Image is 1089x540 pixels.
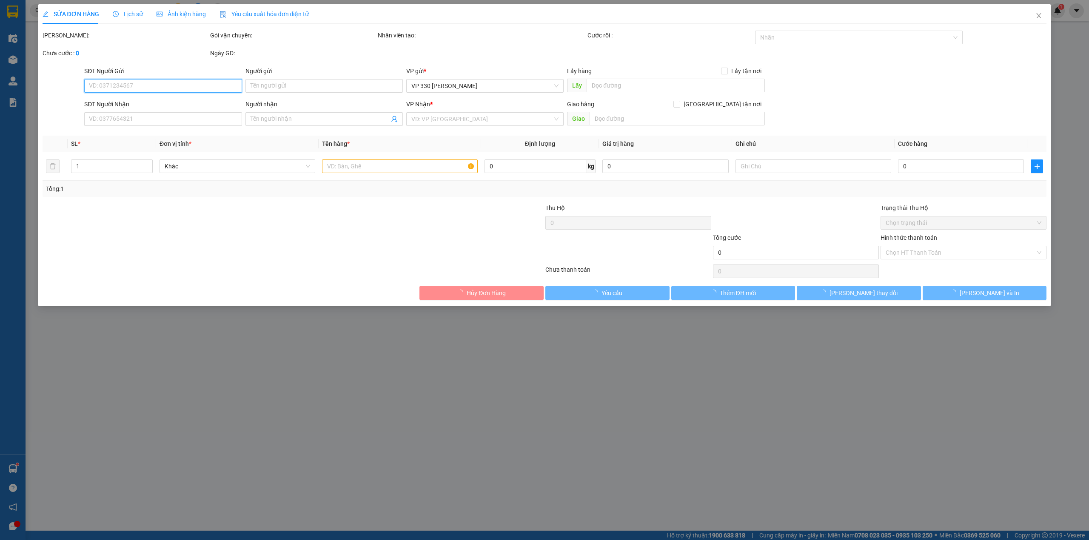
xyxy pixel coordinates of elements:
span: [GEOGRAPHIC_DATA] tận nơi [680,99,765,109]
div: Gói vận chuyển: [210,31,376,40]
span: plus [1031,163,1043,170]
span: VP 330 Lê Duẫn [411,80,559,92]
span: Chọn trạng thái [886,216,1041,229]
span: Định lượng [525,140,555,147]
span: loading [950,290,960,296]
span: SL [71,140,78,147]
span: Giao [567,112,590,125]
span: Cước hàng [898,140,927,147]
span: Tổng cước [713,234,741,241]
input: Dọc đường [590,112,765,125]
div: Cước rồi : [587,31,753,40]
span: Lấy tận nơi [728,66,765,76]
span: loading [592,290,602,296]
div: Người gửi [245,66,403,76]
span: Lấy [567,79,587,92]
span: Tên hàng [322,140,350,147]
div: SĐT Người Gửi [84,66,242,76]
button: [PERSON_NAME] và In [923,286,1047,300]
div: Nhân viên tạo: [378,31,586,40]
button: delete [46,159,60,173]
span: [PERSON_NAME] thay đổi [830,288,898,298]
span: Yêu cầu [602,288,622,298]
b: 0 [76,50,79,57]
span: Hủy Đơn Hàng [467,288,506,298]
span: Yêu cầu xuất hóa đơn điện tử [220,11,309,17]
div: Chưa cước : [43,48,208,58]
span: Lịch sử [113,11,143,17]
span: loading [710,290,720,296]
span: Thu Hộ [545,205,565,211]
span: Giao hàng [567,101,594,108]
div: Chưa thanh toán [544,265,712,280]
button: plus [1031,159,1043,173]
input: VD: Bàn, Ghế [322,159,478,173]
button: Close [1027,4,1051,28]
span: VP Nhận [406,101,430,108]
span: kg [587,159,596,173]
div: [PERSON_NAME]: [43,31,208,40]
span: Lấy hàng [567,68,592,74]
div: Trạng thái Thu Hộ [881,203,1046,213]
button: Hủy Đơn Hàng [419,286,544,300]
label: Hình thức thanh toán [881,234,937,241]
div: Ngày GD: [210,48,376,58]
img: icon [220,11,226,18]
span: picture [157,11,162,17]
span: [PERSON_NAME] và In [960,288,1019,298]
span: Ảnh kiện hàng [157,11,206,17]
span: loading [457,290,467,296]
span: edit [43,11,48,17]
span: user-add [391,116,398,122]
span: loading [820,290,830,296]
div: VP gửi [406,66,564,76]
span: Đơn vị tính [160,140,191,147]
span: Giá trị hàng [602,140,634,147]
span: clock-circle [113,11,119,17]
span: Khác [165,160,310,173]
span: SỬA ĐƠN HÀNG [43,11,99,17]
button: Yêu cầu [545,286,670,300]
button: [PERSON_NAME] thay đổi [797,286,921,300]
input: Ghi Chú [736,159,891,173]
button: Thêm ĐH mới [671,286,795,300]
div: Tổng: 1 [46,184,420,193]
span: Thêm ĐH mới [720,288,756,298]
th: Ghi chú [732,136,895,152]
span: close [1035,12,1042,19]
div: SĐT Người Nhận [84,99,242,109]
input: Dọc đường [587,79,765,92]
div: Người nhận [245,99,403,109]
